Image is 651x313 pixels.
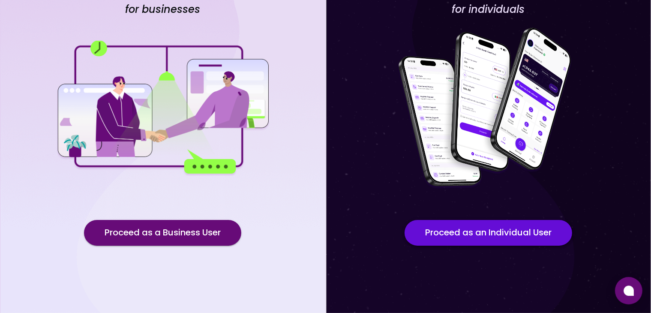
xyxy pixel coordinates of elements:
h4: for individuals [452,3,525,16]
button: Proceed as an Individual User [405,220,572,246]
button: Proceed as a Business User [84,220,241,246]
img: for individuals [381,23,595,194]
img: for businesses [56,41,270,176]
h4: for businesses [125,3,200,16]
button: Open chat window [615,277,642,304]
